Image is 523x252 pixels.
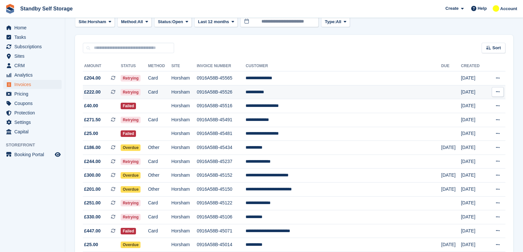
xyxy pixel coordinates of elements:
[3,118,62,127] a: menu
[148,155,172,169] td: Card
[121,158,141,165] span: Retrying
[172,19,183,25] span: Open
[478,5,487,12] span: Help
[148,210,172,224] td: Card
[5,4,15,14] img: stora-icon-8386f47178a22dfd0bd8f6a31ec36ba5ce8667c1dd55bd0f319d3a0aa187defe.svg
[158,19,172,25] span: Status:
[121,214,141,220] span: Retrying
[148,85,172,99] td: Card
[492,45,501,51] span: Sort
[75,16,115,27] button: Site: Horsham
[121,19,138,25] span: Method:
[121,242,141,248] span: Overdue
[121,172,141,179] span: Overdue
[171,141,197,155] td: Horsham
[121,186,141,193] span: Overdue
[148,224,172,238] td: Card
[84,144,101,151] span: £186.00
[461,71,487,85] td: [DATE]
[148,141,172,155] td: Other
[445,5,458,12] span: Create
[84,116,101,123] span: £271.50
[197,169,246,183] td: 0916A58B-45152
[3,42,62,51] a: menu
[171,99,197,113] td: Horsham
[84,75,101,82] span: £204.00
[88,19,106,25] span: Horsham
[171,71,197,85] td: Horsham
[3,80,62,89] a: menu
[79,19,88,25] span: Site:
[461,210,487,224] td: [DATE]
[138,19,143,25] span: All
[14,127,53,136] span: Capital
[3,127,62,136] a: menu
[84,228,101,234] span: £447.00
[148,169,172,183] td: Other
[171,196,197,210] td: Horsham
[14,52,53,61] span: Sites
[197,182,246,196] td: 0916A58B-45150
[461,99,487,113] td: [DATE]
[3,99,62,108] a: menu
[148,196,172,210] td: Card
[197,155,246,169] td: 0916A58B-45237
[171,182,197,196] td: Horsham
[197,113,246,127] td: 0916A58B-45491
[117,16,152,27] button: Method: All
[461,127,487,141] td: [DATE]
[3,89,62,98] a: menu
[84,186,101,193] span: £201.00
[18,3,75,14] a: Standby Self Storage
[84,172,101,179] span: £300.00
[198,19,229,25] span: Last 12 months
[461,238,487,252] td: [DATE]
[441,169,461,183] td: [DATE]
[171,238,197,252] td: Horsham
[14,118,53,127] span: Settings
[121,228,136,234] span: Failed
[3,108,62,117] a: menu
[461,141,487,155] td: [DATE]
[121,75,141,82] span: Retrying
[246,61,441,71] th: Customer
[84,102,98,109] span: £40.00
[461,182,487,196] td: [DATE]
[54,151,62,158] a: Preview store
[121,144,141,151] span: Overdue
[6,142,65,148] span: Storefront
[197,224,246,238] td: 0916A58B-45071
[14,89,53,98] span: Pricing
[121,103,136,109] span: Failed
[84,130,98,137] span: £25.00
[197,127,246,141] td: 0916A58B-45481
[171,155,197,169] td: Horsham
[3,33,62,42] a: menu
[121,89,141,96] span: Retrying
[197,61,246,71] th: Invoice Number
[321,16,350,27] button: Type: All
[197,99,246,113] td: 0916A58B-45516
[3,70,62,80] a: menu
[197,85,246,99] td: 0916A58B-45526
[441,182,461,196] td: [DATE]
[121,117,141,123] span: Retrying
[121,200,141,206] span: Retrying
[441,61,461,71] th: Due
[14,61,53,70] span: CRM
[84,200,101,206] span: £251.00
[83,61,121,71] th: Amount
[148,113,172,127] td: Card
[461,61,487,71] th: Created
[3,23,62,32] a: menu
[336,19,341,25] span: All
[84,89,101,96] span: £222.00
[14,108,53,117] span: Protection
[171,210,197,224] td: Horsham
[121,130,136,137] span: Failed
[500,6,517,12] span: Account
[14,33,53,42] span: Tasks
[441,238,461,252] td: [DATE]
[3,150,62,159] a: menu
[14,80,53,89] span: Invoices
